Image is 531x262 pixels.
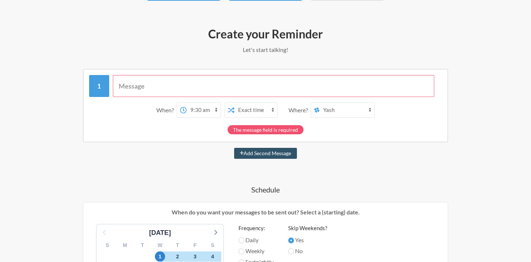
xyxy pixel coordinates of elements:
[228,125,303,134] div: The message field is required
[89,208,442,217] p: When do you want your messages to be sent out? Select a (starting) date.
[288,248,294,254] input: No
[169,240,186,251] div: T
[151,240,169,251] div: W
[186,240,204,251] div: F
[238,236,274,244] label: Daily
[238,247,274,255] label: Weekly
[238,237,244,243] input: Daily
[234,148,297,159] button: Add Second Message
[238,224,274,232] label: Frequency:
[288,237,294,243] input: Yes
[116,240,134,251] div: M
[288,236,327,244] label: Yes
[288,224,327,232] label: Skip Weekends?
[156,102,177,118] div: When?
[289,102,311,118] div: Where?
[238,248,244,254] input: Weekly
[204,240,221,251] div: S
[172,251,183,262] span: Sunday, November 2, 2025
[288,247,327,255] label: No
[155,251,165,262] span: Saturday, November 1, 2025
[54,45,477,54] p: Let's start talking!
[113,75,435,97] input: Message
[54,26,477,42] h2: Create your Reminder
[146,228,174,238] div: [DATE]
[99,240,116,251] div: S
[207,251,218,262] span: Tuesday, November 4, 2025
[190,251,200,262] span: Monday, November 3, 2025
[134,240,151,251] div: T
[54,184,477,195] h4: Schedule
